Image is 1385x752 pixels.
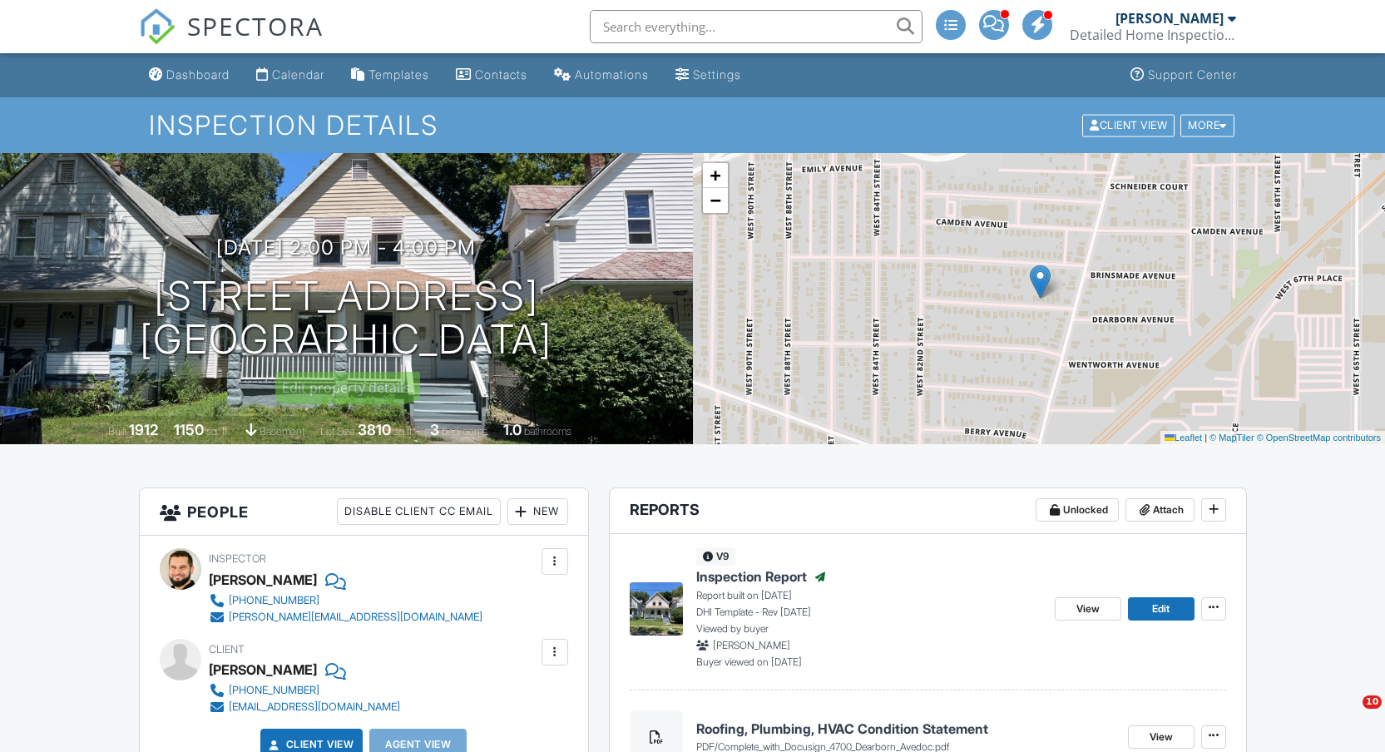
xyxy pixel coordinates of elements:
a: Automations (Advanced) [547,60,655,91]
span: Client [209,643,245,656]
div: [PHONE_NUMBER] [229,594,319,607]
a: © MapTiler [1209,433,1254,443]
div: Support Center [1148,67,1237,82]
div: [PERSON_NAME] [1115,10,1224,27]
div: Disable Client CC Email [337,498,501,525]
a: Zoom in [703,163,728,188]
h1: Inspection Details [149,111,1235,140]
div: 3810 [358,421,391,438]
div: [PERSON_NAME] [209,657,317,682]
a: © OpenStreetMap contributors [1257,433,1381,443]
a: Leaflet [1165,433,1202,443]
div: 1.0 [503,421,522,438]
div: Templates [369,67,429,82]
a: Zoom out [703,188,728,213]
div: Detailed Home Inspections Cleveland Ohio [1070,27,1236,43]
h3: [DATE] 2:00 pm - 4:00 pm [216,236,476,259]
div: Settings [693,67,741,82]
div: [PERSON_NAME] [209,567,317,592]
span: SPECTORA [187,8,324,43]
span: basement [260,425,304,438]
h3: People [140,488,588,536]
a: [PERSON_NAME][EMAIL_ADDRESS][DOMAIN_NAME] [209,609,482,626]
span: bathrooms [524,425,571,438]
a: Dashboard [142,60,236,91]
div: [EMAIL_ADDRESS][DOMAIN_NAME] [229,700,400,714]
span: − [710,190,720,210]
span: Lot Size [320,425,355,438]
span: Inspector [209,552,266,565]
div: New [507,498,568,525]
img: The Best Home Inspection Software - Spectora [139,8,176,45]
div: 3 [430,421,439,438]
a: Settings [669,60,748,91]
span: + [710,165,720,186]
iframe: Intercom live chat [1328,695,1368,735]
h1: [STREET_ADDRESS] [GEOGRAPHIC_DATA] [140,275,552,363]
a: [PHONE_NUMBER] [209,682,400,699]
span: sq.ft. [393,425,414,438]
div: 1150 [174,421,204,438]
div: [PERSON_NAME][EMAIL_ADDRESS][DOMAIN_NAME] [229,611,482,624]
a: Calendar [250,60,331,91]
span: sq. ft. [206,425,230,438]
div: More [1180,114,1234,136]
span: Built [108,425,126,438]
div: Contacts [475,67,527,82]
div: 1912 [129,421,158,438]
div: Calendar [272,67,324,82]
span: | [1204,433,1207,443]
span: 10 [1363,695,1382,709]
a: SPECTORA [139,22,324,57]
a: [PHONE_NUMBER] [209,592,482,609]
span: bedrooms [442,425,487,438]
a: Client View [1081,118,1179,131]
div: Dashboard [166,67,230,82]
img: Marker [1030,265,1051,299]
div: Client View [1082,114,1175,136]
a: [EMAIL_ADDRESS][DOMAIN_NAME] [209,699,400,715]
input: Search everything... [590,10,923,43]
a: Templates [344,60,436,91]
a: Contacts [449,60,534,91]
div: Automations [575,67,649,82]
div: [PHONE_NUMBER] [229,684,319,697]
a: Support Center [1124,60,1244,91]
